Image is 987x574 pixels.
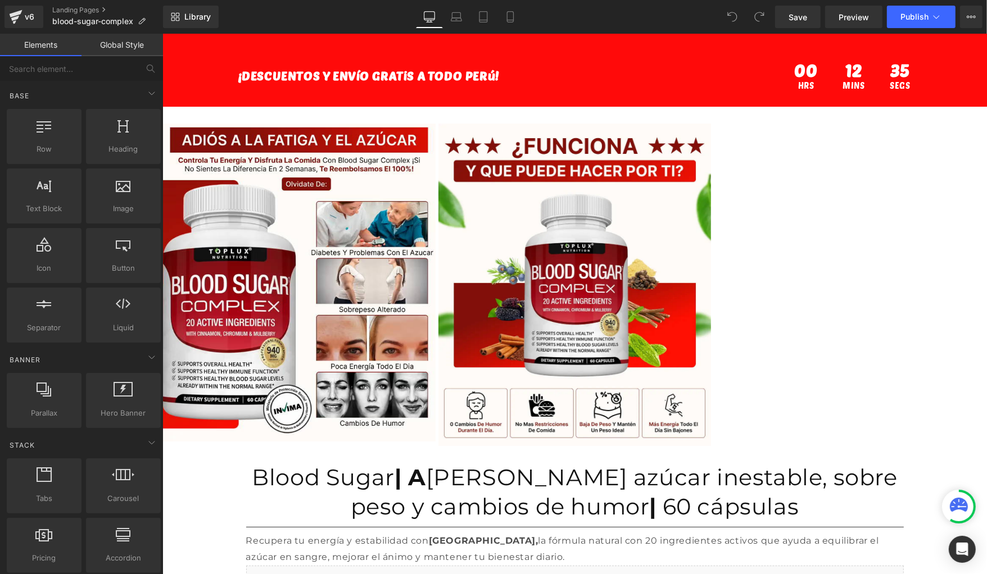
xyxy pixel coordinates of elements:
button: More [960,6,983,28]
a: Tablet [470,6,497,28]
h1: Blood Sugar [PERSON_NAME] azúcar inestable, sobre peso y cambios de humor [84,429,741,488]
span: Mins [680,48,702,56]
a: Desktop [416,6,443,28]
span: Banner [8,354,42,365]
span: Liquid [89,322,157,334]
a: Landing Pages [52,6,163,15]
span: Text Block [10,203,78,215]
span: Tabs [10,493,78,504]
span: Heading [89,143,157,155]
span: Icon [10,262,78,274]
span: 00 [632,28,655,48]
span: 12 [680,28,702,48]
span: Carousel [89,493,157,504]
span: Pricing [10,552,78,564]
a: v6 [4,6,43,28]
span: | [487,459,494,486]
span: Preview [839,11,869,23]
span: Button [89,262,157,274]
span: Parallax [10,407,78,419]
strong: | A [232,430,264,457]
span: Hero Banner [89,407,157,419]
span: Publish [900,12,929,21]
span: Separator [10,322,78,334]
a: New Library [163,6,219,28]
a: Preview [825,6,882,28]
a: Laptop [443,6,470,28]
strong: [GEOGRAPHIC_DATA], [266,502,376,512]
a: Global Style [82,34,163,56]
button: Publish [887,6,956,28]
p: Recupera tu energía y estabilidad con la fórmula natural con 20 ingredientes activos que ayuda a ... [84,499,741,532]
a: Mobile [497,6,524,28]
span: Hrs [632,48,655,56]
span: Segs [727,48,748,56]
span: 35 [727,28,748,48]
span: Accordion [89,552,157,564]
span: blood-sugar-complex [52,17,133,26]
span: Save [789,11,807,23]
span: Base [8,90,30,101]
div: Open Intercom Messenger [949,536,976,563]
span: Stack [8,440,36,450]
button: Undo [721,6,744,28]
div: v6 [22,10,37,24]
span: Row [10,143,78,155]
span: Library [184,12,211,22]
button: Redo [748,6,771,28]
span: Image [89,203,157,215]
span: 60 cápsulas [500,459,637,486]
